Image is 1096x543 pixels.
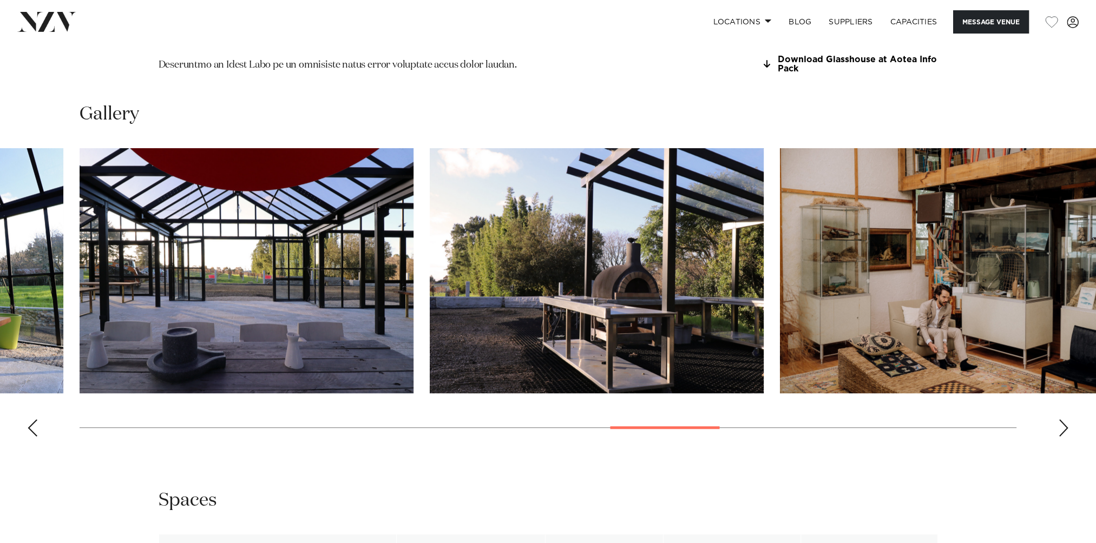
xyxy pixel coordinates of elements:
[882,10,946,34] a: Capacities
[430,148,764,393] swiper-slide: 15 / 23
[820,10,881,34] a: SUPPLIERS
[17,12,76,31] img: nzv-logo.png
[953,10,1029,34] button: Message Venue
[762,55,938,74] a: Download Glasshouse at Aotea Info Pack
[80,148,414,393] swiper-slide: 14 / 23
[780,10,820,34] a: BLOG
[704,10,780,34] a: Locations
[159,488,217,513] h2: Spaces
[80,102,139,127] h2: Gallery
